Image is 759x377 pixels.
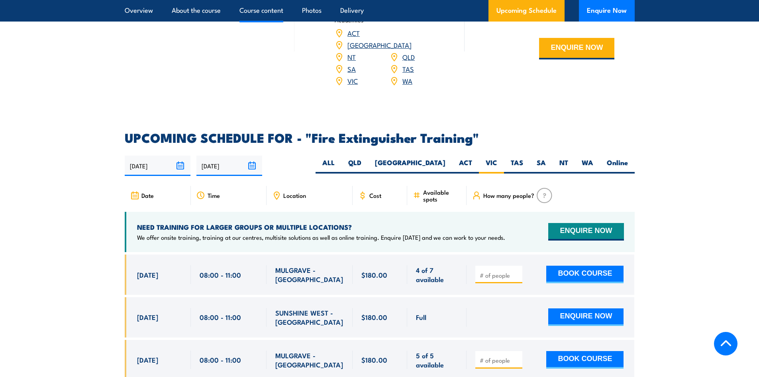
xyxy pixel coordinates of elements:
[368,158,452,174] label: [GEOGRAPHIC_DATA]
[141,192,154,199] span: Date
[416,265,458,284] span: 4 of 7 available
[479,158,504,174] label: VIC
[275,351,344,369] span: MULGRAVE - [GEOGRAPHIC_DATA]
[200,270,241,279] span: 08:00 - 11:00
[275,265,344,284] span: MULGRAVE - [GEOGRAPHIC_DATA]
[600,158,635,174] label: Online
[548,308,624,326] button: ENQUIRE NOW
[283,192,306,199] span: Location
[480,271,520,279] input: # of people
[575,158,600,174] label: WA
[452,158,479,174] label: ACT
[423,189,461,202] span: Available spots
[347,52,356,61] a: NT
[361,312,387,322] span: $180.00
[361,270,387,279] span: $180.00
[125,156,190,176] input: From date
[416,351,458,369] span: 5 of 5 available
[341,158,368,174] label: QLD
[539,38,614,59] button: ENQUIRE NOW
[137,312,158,322] span: [DATE]
[553,158,575,174] label: NT
[137,233,505,241] p: We offer onsite training, training at our centres, multisite solutions as well as online training...
[369,192,381,199] span: Cost
[483,192,534,199] span: How many people?
[125,132,635,143] h2: UPCOMING SCHEDULE FOR - "Fire Extinguisher Training"
[402,76,412,85] a: WA
[361,355,387,364] span: $180.00
[402,52,415,61] a: QLD
[200,355,241,364] span: 08:00 - 11:00
[504,158,530,174] label: TAS
[416,312,426,322] span: Full
[137,355,158,364] span: [DATE]
[347,40,412,49] a: [GEOGRAPHIC_DATA]
[546,351,624,369] button: BOOK COURSE
[208,192,220,199] span: Time
[137,270,158,279] span: [DATE]
[200,312,241,322] span: 08:00 - 11:00
[347,64,356,73] a: SA
[347,28,360,38] a: ACT
[347,76,358,85] a: VIC
[137,223,505,231] h4: NEED TRAINING FOR LARGER GROUPS OR MULTIPLE LOCATIONS?
[316,158,341,174] label: ALL
[546,266,624,283] button: BOOK COURSE
[480,356,520,364] input: # of people
[530,158,553,174] label: SA
[548,223,624,241] button: ENQUIRE NOW
[196,156,262,176] input: To date
[275,308,344,327] span: SUNSHINE WEST - [GEOGRAPHIC_DATA]
[402,64,414,73] a: TAS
